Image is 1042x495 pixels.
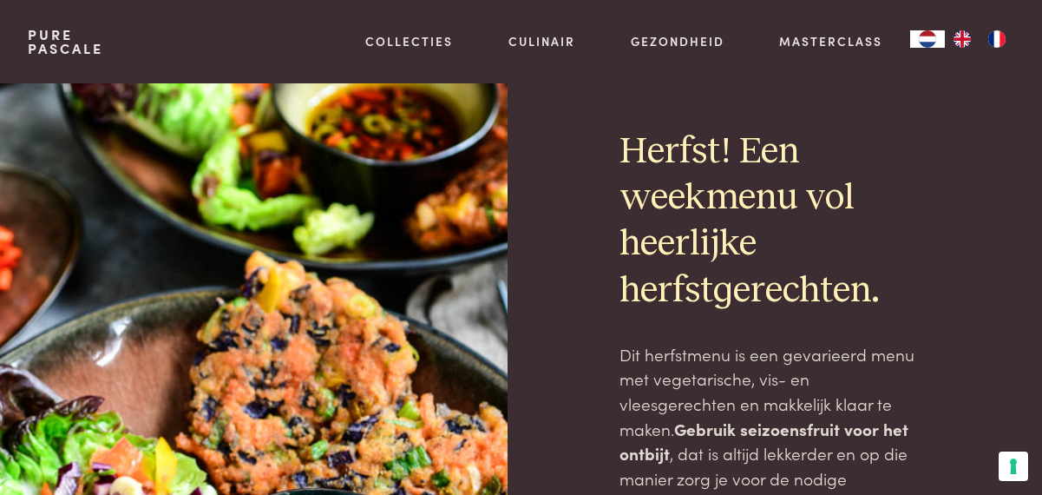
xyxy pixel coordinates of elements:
button: Uw voorkeuren voor toestemming voor trackingtechnologieën [999,452,1028,481]
a: Collecties [365,32,453,50]
h2: Herfst! Een weekmenu vol heerlijke herfstgerechten. [619,129,930,314]
a: NL [910,30,945,48]
div: Language [910,30,945,48]
a: FR [980,30,1014,48]
aside: Language selected: Nederlands [910,30,1014,48]
a: Culinair [508,32,575,50]
a: EN [945,30,980,48]
a: Gezondheid [631,32,724,50]
strong: Gebruik seizoensfruit voor het ontbijt [619,417,908,465]
a: Masterclass [779,32,882,50]
a: PurePascale [28,28,103,56]
ul: Language list [945,30,1014,48]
